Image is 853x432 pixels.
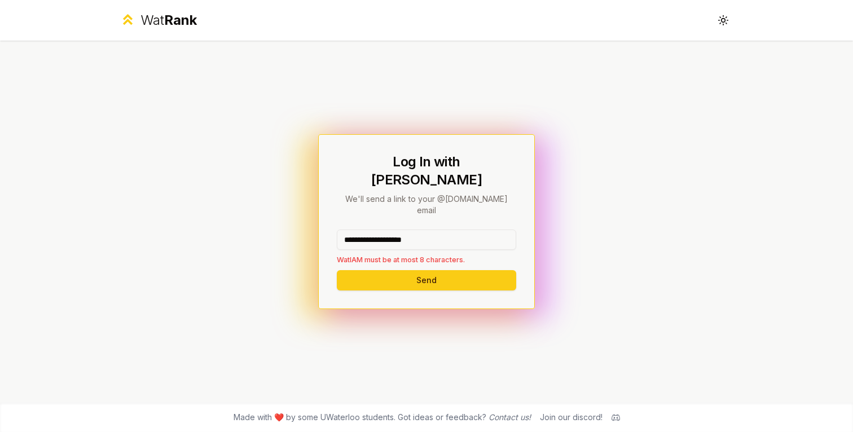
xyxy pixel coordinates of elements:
h1: Log In with [PERSON_NAME] [337,153,516,189]
a: Contact us! [489,412,531,422]
p: We'll send a link to your @[DOMAIN_NAME] email [337,193,516,216]
p: WatIAM must be at most 8 characters. [337,254,516,265]
button: Send [337,270,516,290]
div: Join our discord! [540,412,603,423]
span: Made with ❤️ by some UWaterloo students. Got ideas or feedback? [234,412,531,423]
a: WatRank [120,11,197,29]
span: Rank [164,12,197,28]
div: Wat [140,11,197,29]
